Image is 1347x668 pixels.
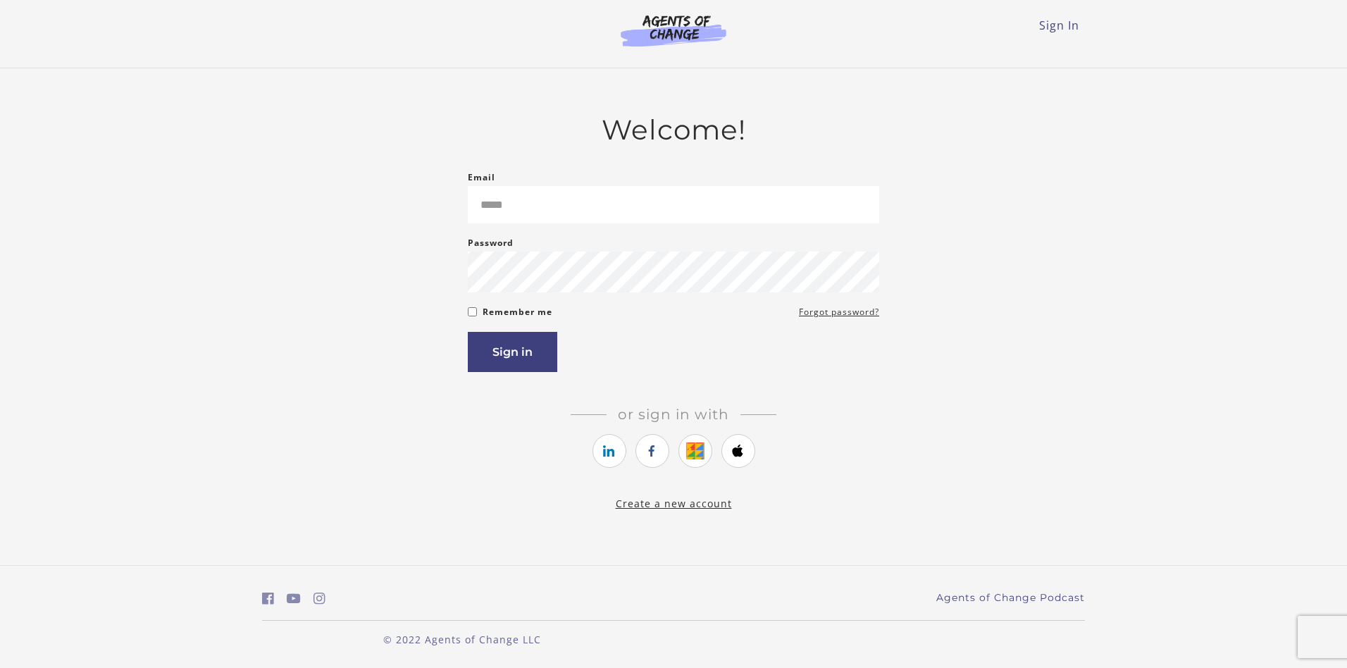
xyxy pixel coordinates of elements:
[468,332,557,372] button: Sign in
[616,497,732,510] a: Create a new account
[287,592,301,605] i: https://www.youtube.com/c/AgentsofChangeTestPrepbyMeaganMitchell (Open in a new window)
[606,14,741,47] img: Agents of Change Logo
[314,588,325,609] a: https://www.instagram.com/agentsofchangeprep/ (Open in a new window)
[468,235,514,252] label: Password
[468,113,879,147] h2: Welcome!
[483,304,552,321] label: Remember me
[262,592,274,605] i: https://www.facebook.com/groups/aswbtestprep (Open in a new window)
[592,434,626,468] a: https://courses.thinkific.com/users/auth/linkedin?ss%5Breferral%5D=&ss%5Buser_return_to%5D=&ss%5B...
[635,434,669,468] a: https://courses.thinkific.com/users/auth/facebook?ss%5Breferral%5D=&ss%5Buser_return_to%5D=&ss%5B...
[936,590,1085,605] a: Agents of Change Podcast
[1039,18,1079,33] a: Sign In
[799,304,879,321] a: Forgot password?
[262,632,662,647] p: © 2022 Agents of Change LLC
[314,592,325,605] i: https://www.instagram.com/agentsofchangeprep/ (Open in a new window)
[262,588,274,609] a: https://www.facebook.com/groups/aswbtestprep (Open in a new window)
[468,169,495,186] label: Email
[287,588,301,609] a: https://www.youtube.com/c/AgentsofChangeTestPrepbyMeaganMitchell (Open in a new window)
[678,434,712,468] a: https://courses.thinkific.com/users/auth/google?ss%5Breferral%5D=&ss%5Buser_return_to%5D=&ss%5Bvi...
[607,406,740,423] span: Or sign in with
[721,434,755,468] a: https://courses.thinkific.com/users/auth/apple?ss%5Breferral%5D=&ss%5Buser_return_to%5D=&ss%5Bvis...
